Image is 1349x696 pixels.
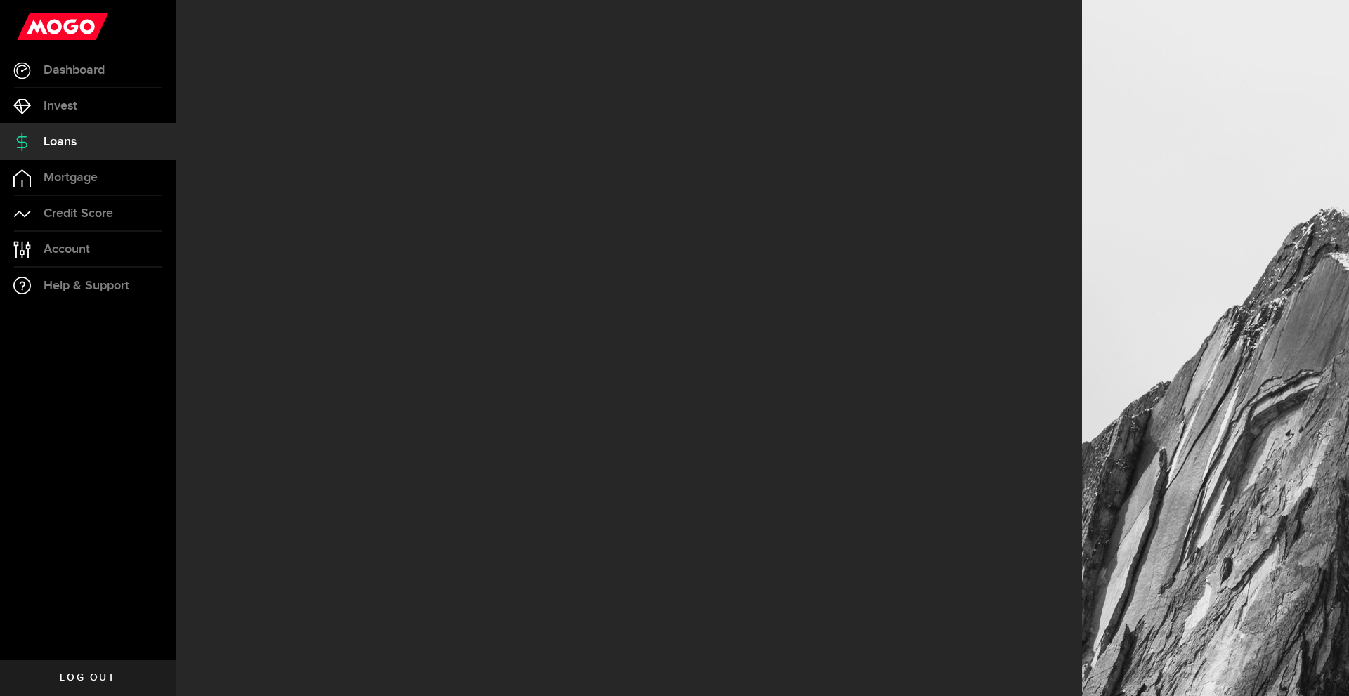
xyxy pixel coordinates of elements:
span: Credit Score [44,207,113,220]
span: Loans [44,136,77,148]
button: Open LiveChat chat widget [11,6,53,48]
span: Dashboard [44,64,105,77]
span: Log out [60,673,115,683]
span: Mortgage [44,171,98,184]
span: Invest [44,100,77,112]
span: Help & Support [44,280,129,292]
span: Account [44,243,90,256]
